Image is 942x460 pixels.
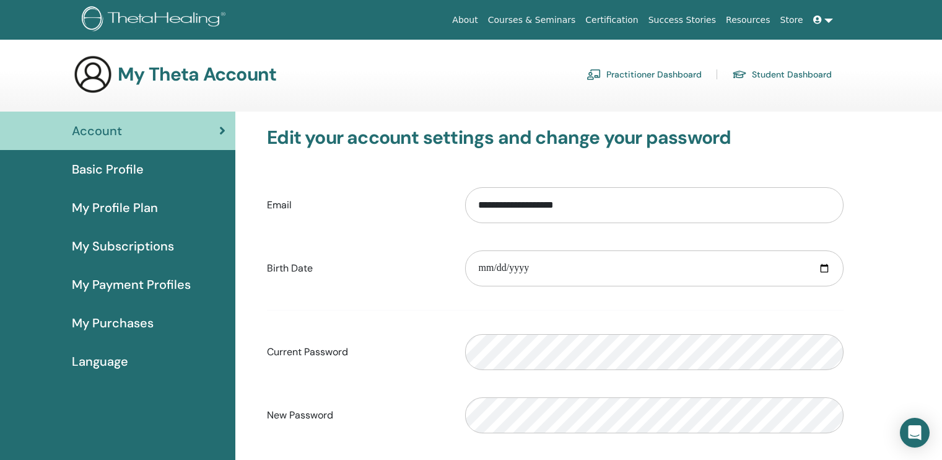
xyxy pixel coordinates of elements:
span: Basic Profile [72,160,144,179]
a: Resources [721,9,775,32]
a: Store [775,9,808,32]
label: Current Password [258,340,456,364]
label: Email [258,193,456,217]
img: logo.png [82,6,230,34]
span: Language [72,352,128,371]
h3: My Theta Account [118,63,276,86]
div: Open Intercom Messenger [900,418,930,448]
img: graduation-cap.svg [732,69,747,80]
span: My Profile Plan [72,198,158,217]
img: generic-user-icon.jpg [73,55,113,94]
label: Birth Date [258,257,456,280]
a: About [447,9,482,32]
span: My Purchases [72,314,154,332]
a: Practitioner Dashboard [587,64,702,84]
img: chalkboard-teacher.svg [587,69,601,80]
span: Account [72,122,122,140]
a: Success Stories [643,9,721,32]
span: My Subscriptions [72,237,174,255]
a: Certification [580,9,643,32]
a: Courses & Seminars [483,9,581,32]
a: Student Dashboard [732,64,832,84]
span: My Payment Profiles [72,275,191,294]
label: New Password [258,404,456,427]
h3: Edit your account settings and change your password [267,126,844,149]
